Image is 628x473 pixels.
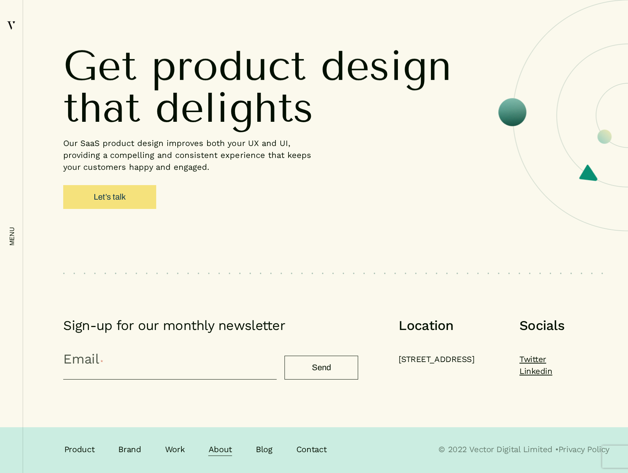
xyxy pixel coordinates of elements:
a: Work [165,444,185,456]
span: design [321,45,452,87]
span: delights [155,87,313,128]
a: Privacy Policy [558,444,609,455]
h5: Socials [519,317,600,334]
a: Brand [118,444,141,456]
a: Product [64,444,95,456]
p: © 2022 Vector Digital Limited • [438,444,609,455]
h2: Sign-up for our monthly newsletter [63,317,358,334]
span: that [63,87,141,128]
a: Twitter [519,353,546,365]
input: Send [284,356,358,380]
a: Let’s talk [63,185,156,209]
h5: Location [399,317,479,334]
a: Linkedin [519,365,552,377]
span: Get [63,45,137,87]
address: [STREET_ADDRESS] [399,353,479,365]
a: About [208,444,232,456]
a: Contact [296,444,327,456]
p: Our SaaS product design improves both your UX and UI, providing a compelling and consistent exper... [63,137,316,173]
a: Blog [256,444,273,456]
em: menu [8,227,16,246]
span: product [151,45,306,87]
